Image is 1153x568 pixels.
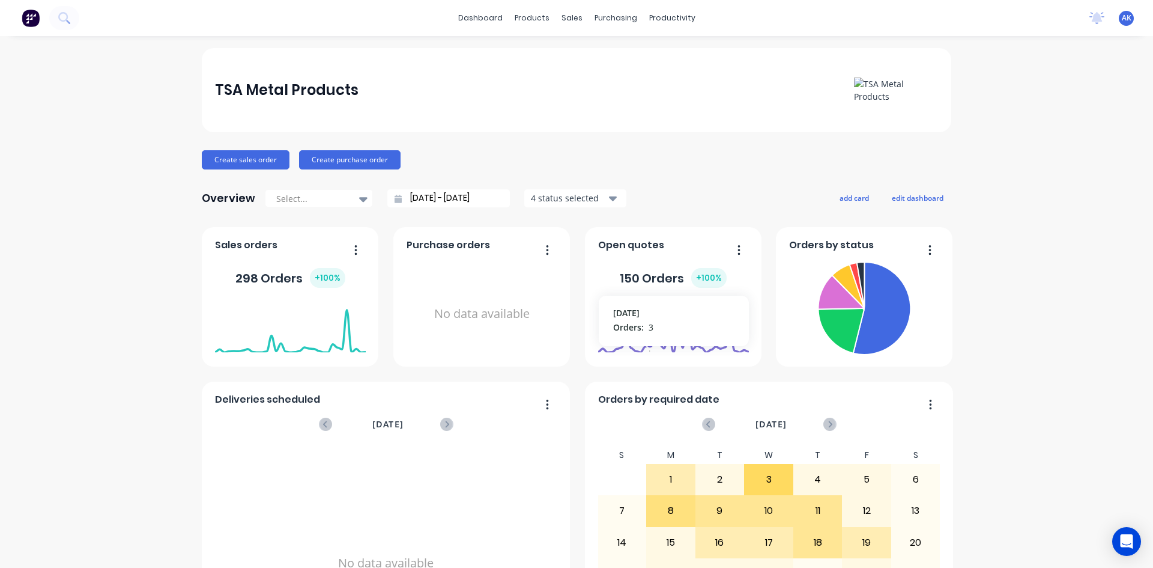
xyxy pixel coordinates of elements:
img: TSA Metal Products [854,78,938,103]
div: + 100 % [310,268,345,288]
button: 4 status selected [524,189,626,207]
div: 150 Orders [620,268,727,288]
button: add card [832,190,877,206]
div: 4 [794,465,842,495]
div: 298 Orders [235,268,345,288]
div: 2 [696,465,744,495]
span: Deliveries scheduled [215,392,320,407]
span: [DATE] [755,418,787,431]
div: S [598,447,647,464]
div: TSA Metal Products [215,78,359,102]
div: 1 [647,465,695,495]
div: 18 [794,528,842,558]
div: sales [555,9,589,27]
div: 14 [598,528,646,558]
div: Open Intercom Messenger [1112,527,1141,556]
div: 20 [892,528,940,558]
div: Overview [202,186,255,210]
div: 12 [843,496,891,526]
div: 4 status selected [531,192,607,204]
div: 10 [745,496,793,526]
div: 5 [843,465,891,495]
div: M [646,447,695,464]
button: Create purchase order [299,150,401,169]
div: 17 [745,528,793,558]
button: Create sales order [202,150,289,169]
span: Orders by status [789,238,874,252]
div: 3 [745,465,793,495]
span: Purchase orders [407,238,490,252]
div: 16 [696,528,744,558]
div: 15 [647,528,695,558]
div: 13 [892,496,940,526]
div: + 100 % [691,268,727,288]
span: Orders by required date [598,392,719,407]
span: [DATE] [372,418,404,431]
div: T [695,447,745,464]
div: T [793,447,843,464]
div: 9 [696,496,744,526]
div: 6 [892,465,940,495]
div: 19 [843,528,891,558]
div: purchasing [589,9,643,27]
div: products [509,9,555,27]
span: Sales orders [215,238,277,252]
img: Factory [22,9,40,27]
span: Open quotes [598,238,664,252]
button: edit dashboard [884,190,951,206]
div: productivity [643,9,701,27]
div: No data available [407,257,557,371]
a: dashboard [452,9,509,27]
div: 11 [794,496,842,526]
div: F [842,447,891,464]
div: 7 [598,496,646,526]
span: AK [1122,13,1131,23]
div: S [891,447,940,464]
div: 8 [647,496,695,526]
div: W [744,447,793,464]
